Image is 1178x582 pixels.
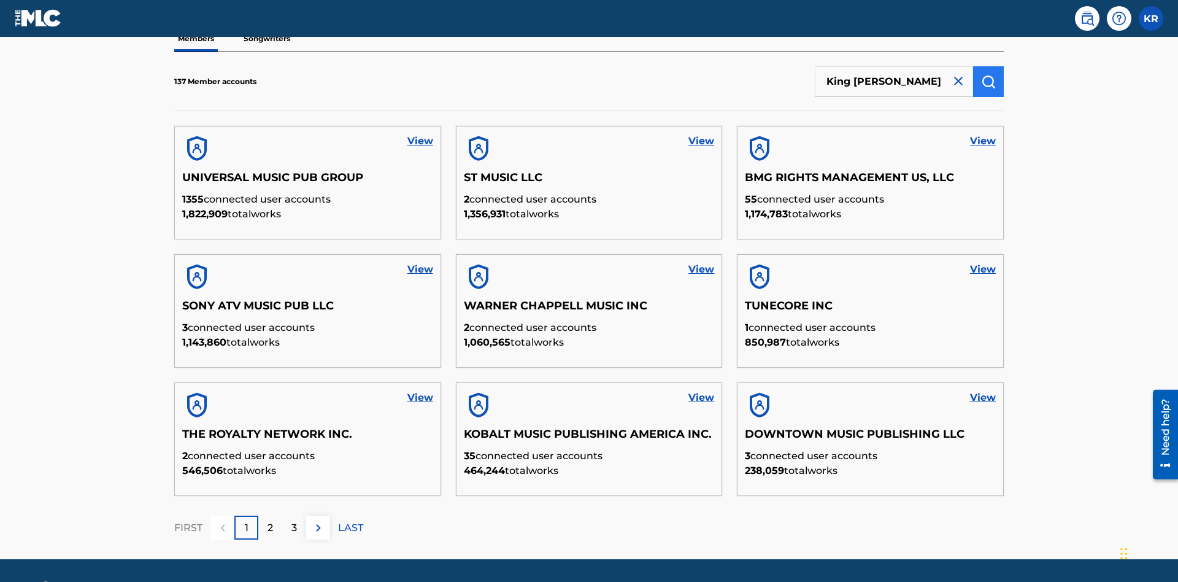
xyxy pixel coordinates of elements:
div: Drag [1120,535,1128,572]
img: account [745,134,774,163]
a: View [970,390,996,405]
span: 3 [745,450,750,462]
h5: KOBALT MUSIC PUBLISHING AMERICA INC. [464,427,715,449]
p: connected user accounts [745,449,996,464]
span: 850,987 [745,336,786,348]
img: account [182,390,212,420]
img: right [311,521,326,535]
img: account [464,390,493,420]
a: View [688,262,714,277]
p: 1 [245,521,248,535]
img: Search Works [981,74,996,89]
span: 2 [182,450,188,462]
p: total works [745,335,996,350]
img: account [182,134,212,163]
img: close [951,74,966,88]
p: 137 Member accounts [174,76,256,87]
span: 1 [745,322,749,333]
iframe: Chat Widget [1117,523,1178,582]
span: 238,059 [745,465,784,476]
a: View [407,134,433,149]
h5: WARNER CHAPPELL MUSIC INC [464,299,715,320]
h5: SONY ATV MUSIC PUB LLC [182,299,433,320]
p: total works [182,207,433,222]
span: 1,822,909 [182,208,228,220]
span: 1,060,565 [464,336,510,348]
p: 3 [291,521,297,535]
p: connected user accounts [464,192,715,207]
span: 464,244 [464,465,505,476]
img: MLC Logo [15,9,62,27]
a: View [688,390,714,405]
p: total works [182,464,433,478]
p: total works [464,207,715,222]
a: Public Search [1075,6,1099,31]
div: User Menu [1139,6,1163,31]
h5: DOWNTOWN MUSIC PUBLISHING LLC [745,427,996,449]
p: connected user accounts [745,192,996,207]
p: LAST [338,521,363,535]
img: help [1112,11,1126,26]
h5: ST MUSIC LLC [464,171,715,192]
span: 546,506 [182,465,223,476]
p: total works [182,335,433,350]
a: View [407,390,433,405]
span: 1,143,860 [182,336,226,348]
span: 3 [182,322,188,333]
span: 35 [464,450,475,462]
input: Search Members [815,66,973,97]
a: View [407,262,433,277]
a: View [688,134,714,149]
p: connected user accounts [464,449,715,464]
a: View [970,262,996,277]
p: connected user accounts [182,192,433,207]
h5: THE ROYALTY NETWORK INC. [182,427,433,449]
span: 1355 [182,193,204,205]
p: total works [464,335,715,350]
span: 1,174,783 [745,208,788,220]
p: Songwriters [240,26,294,52]
a: View [970,134,996,149]
img: account [182,262,212,292]
h5: TUNECORE INC [745,299,996,320]
p: total works [745,464,996,478]
p: connected user accounts [182,320,433,335]
p: connected user accounts [464,320,715,335]
p: FIRST [174,521,202,535]
span: 1,356,931 [464,208,506,220]
h5: UNIVERSAL MUSIC PUB GROUP [182,171,433,192]
p: total works [464,464,715,478]
img: account [745,390,774,420]
span: 2 [464,193,469,205]
p: total works [745,207,996,222]
span: 55 [745,193,757,205]
p: 2 [268,521,273,535]
h5: BMG RIGHTS MANAGEMENT US, LLC [745,171,996,192]
img: search [1080,11,1095,26]
img: account [745,262,774,292]
p: Members [174,26,218,52]
iframe: Resource Center [1144,385,1178,486]
img: account [464,134,493,163]
p: connected user accounts [745,320,996,335]
p: connected user accounts [182,449,433,464]
div: Help [1107,6,1131,31]
img: account [464,262,493,292]
span: 2 [464,322,469,333]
